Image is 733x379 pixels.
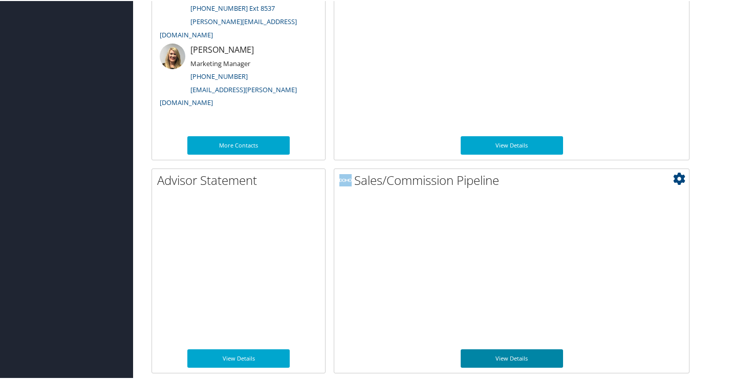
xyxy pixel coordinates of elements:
a: [PHONE_NUMBER] [190,71,248,80]
a: View Details [187,348,290,367]
li: [PERSON_NAME] [155,43,322,111]
a: [PERSON_NAME][EMAIL_ADDRESS][DOMAIN_NAME] [160,16,297,38]
a: More Contacts [187,135,290,154]
a: [EMAIL_ADDRESS][PERSON_NAME][DOMAIN_NAME] [160,84,297,107]
small: Marketing Manager [190,58,250,67]
img: domo-logo.png [339,173,352,185]
img: ali-moffitt.jpg [160,43,185,68]
a: [PHONE_NUMBER] Ext 8537 [190,3,275,12]
h2: Advisor Statement [157,171,325,188]
a: View Details [461,348,563,367]
a: View Details [461,135,563,154]
h2: Sales/Commission Pipeline [339,171,689,188]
